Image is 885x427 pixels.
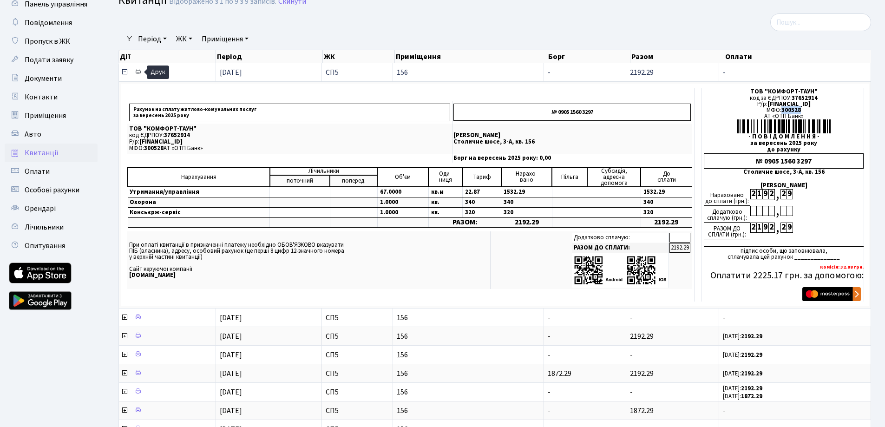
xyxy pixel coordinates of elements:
[704,89,864,95] div: ТОВ "КОМФОРТ-ТАУН"
[428,187,462,197] td: кв.м
[641,207,692,217] td: 320
[704,147,864,153] div: до рахунку
[820,263,864,270] b: Комісія: 32.88 грн.
[25,36,70,46] span: Пропуск в ЖК
[787,189,793,199] div: 9
[5,181,98,199] a: Особові рахунки
[5,51,98,69] a: Подати заявку
[129,104,450,121] p: Рахунок на сплату житлово-комунальних послуг за вересень 2025 року
[5,199,98,218] a: Орендарі
[428,217,501,227] td: РАЗОМ:
[704,183,864,189] div: [PERSON_NAME]
[323,50,395,63] th: ЖК
[768,223,774,233] div: 2
[220,350,242,360] span: [DATE]
[172,31,196,47] a: ЖК
[5,125,98,144] a: Авто
[723,332,762,341] small: [DATE]:
[704,134,864,140] div: - П О В І Д О М Л Е Н Н Я -
[220,67,242,78] span: [DATE]
[774,189,780,200] div: ,
[723,69,867,76] span: -
[5,218,98,236] a: Лічильники
[704,101,864,107] div: Р/р:
[630,387,633,397] span: -
[5,69,98,88] a: Документи
[774,206,780,217] div: ,
[756,223,762,233] div: 1
[119,50,216,63] th: Дії
[501,168,552,187] td: Нарахо- вано
[704,246,864,260] div: підпис особи, що заповнювала, сплачувала цей рахунок ______________
[128,168,270,187] td: Нарахування
[428,168,462,187] td: Оди- ниця
[326,69,389,76] span: СП5
[25,73,62,84] span: Документи
[741,351,762,359] b: 2192.29
[704,270,864,281] h5: Оплатити 2225.17 грн. за допомогою:
[128,207,270,217] td: Консьєрж-сервіс
[326,351,389,359] span: СП5
[397,370,540,377] span: 156
[548,406,551,416] span: -
[547,50,630,63] th: Борг
[704,189,750,206] div: Нараховано до сплати (грн.):
[25,222,64,232] span: Лічильники
[723,384,762,393] small: [DATE]:
[780,189,787,199] div: 2
[780,223,787,233] div: 2
[220,331,242,342] span: [DATE]
[463,197,501,207] td: 340
[326,333,389,340] span: СП5
[552,168,587,187] td: Пільга
[129,126,450,132] p: ТОВ "КОМФОРТ-ТАУН"
[428,197,462,207] td: кв.
[548,368,571,379] span: 1872.29
[129,145,450,151] p: МФО: АТ «ОТП Банк»
[129,132,450,138] p: код ЄДРПОУ:
[724,50,878,63] th: Оплати
[139,138,183,146] span: [FINANCIAL_ID]
[548,67,551,78] span: -
[25,185,79,195] span: Особові рахунки
[774,223,780,233] div: ,
[572,243,669,253] td: РАЗОМ ДО СПЛАТИ:
[428,207,462,217] td: кв.
[501,207,552,217] td: 320
[270,168,378,175] td: Лічильники
[25,241,65,251] span: Опитування
[220,387,242,397] span: [DATE]
[25,204,56,214] span: Орендарі
[767,100,811,108] span: [FINANCIAL_ID]
[762,223,768,233] div: 9
[770,13,871,31] input: Пошук...
[723,351,762,359] small: [DATE]:
[129,271,176,279] b: [DOMAIN_NAME]
[704,95,864,101] div: код за ЄДРПОУ:
[630,406,654,416] span: 1872.29
[326,370,389,377] span: СП5
[453,139,691,145] p: Столичне шосе, 3-А, кв. 156
[326,314,389,322] span: СП5
[25,55,73,65] span: Подати заявку
[5,13,98,32] a: Повідомлення
[741,384,762,393] b: 2192.29
[463,168,501,187] td: Тариф
[397,407,540,414] span: 156
[641,187,692,197] td: 1532.29
[164,131,190,139] span: 37652914
[762,189,768,199] div: 9
[630,368,654,379] span: 2192.29
[750,189,756,199] div: 2
[630,313,633,323] span: -
[25,129,41,139] span: Авто
[377,197,428,207] td: 1.0000
[453,132,691,138] p: [PERSON_NAME]
[5,32,98,51] a: Пропуск в ЖК
[397,69,540,76] span: 156
[572,233,669,243] td: Додатково сплачую:
[704,113,864,119] div: АТ «ОТП Банк»
[397,388,540,396] span: 156
[669,243,690,253] td: 2192.29
[395,50,548,63] th: Приміщення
